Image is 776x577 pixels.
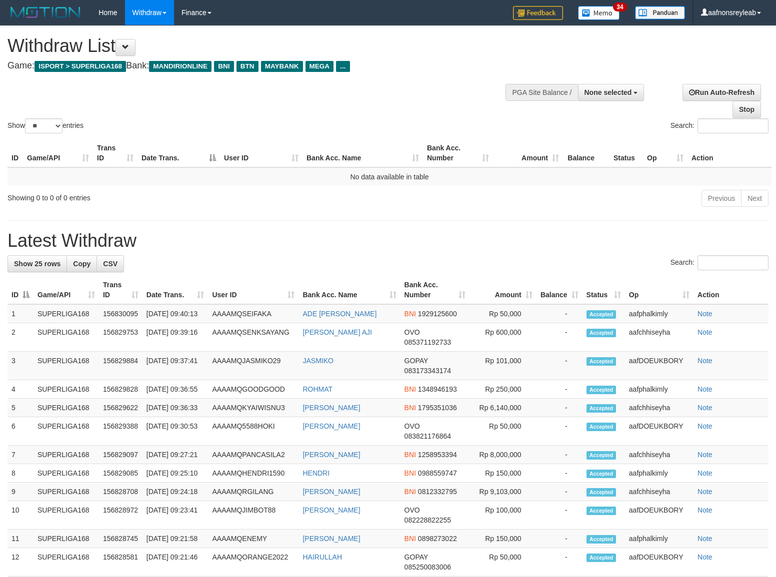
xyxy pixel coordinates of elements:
h1: Latest Withdraw [7,231,768,251]
img: Feedback.jpg [513,6,563,20]
td: SUPERLIGA168 [33,548,99,577]
th: ID [7,139,23,167]
td: 9 [7,483,33,501]
span: Accepted [586,470,616,478]
label: Search: [670,118,768,133]
th: Balance: activate to sort column ascending [536,276,582,304]
td: Rp 100,000 [469,501,536,530]
th: Date Trans.: activate to sort column descending [137,139,220,167]
a: Note [697,422,712,430]
a: Note [697,385,712,393]
span: Accepted [586,451,616,460]
span: MAYBANK [261,61,303,72]
td: 3 [7,352,33,380]
td: Rp 150,000 [469,530,536,548]
td: 2 [7,323,33,352]
td: [DATE] 09:25:10 [142,464,208,483]
span: MANDIRIONLINE [149,61,211,72]
td: 12 [7,548,33,577]
span: BNI [404,385,416,393]
span: OVO [404,328,420,336]
td: Rp 150,000 [469,464,536,483]
th: User ID: activate to sort column ascending [208,276,298,304]
th: Game/API: activate to sort column ascending [23,139,93,167]
td: Rp 50,000 [469,548,536,577]
th: Op: activate to sort column ascending [625,276,693,304]
span: Copy 1348946193 to clipboard [418,385,457,393]
td: Rp 6,140,000 [469,399,536,417]
th: Date Trans.: activate to sort column ascending [142,276,208,304]
td: [DATE] 09:27:21 [142,446,208,464]
td: [DATE] 09:40:13 [142,304,208,323]
td: [DATE] 09:36:55 [142,380,208,399]
th: Bank Acc. Number: activate to sort column ascending [423,139,493,167]
td: AAAAMQGOODGOOD [208,380,298,399]
a: ADE [PERSON_NAME] [302,310,376,318]
span: Copy 085371192733 to clipboard [404,338,451,346]
span: Accepted [586,404,616,413]
td: aafchhiseyha [625,483,693,501]
span: BNI [404,535,416,543]
td: [DATE] 09:30:53 [142,417,208,446]
span: Accepted [586,423,616,431]
span: BNI [404,404,416,412]
a: [PERSON_NAME] [302,535,360,543]
span: BNI [404,488,416,496]
span: MEGA [305,61,334,72]
th: Trans ID: activate to sort column ascending [99,276,142,304]
td: [DATE] 09:36:33 [142,399,208,417]
td: 156829753 [99,323,142,352]
th: Action [693,276,768,304]
td: AAAAMQRGILANG [208,483,298,501]
td: Rp 50,000 [469,304,536,323]
td: 5 [7,399,33,417]
span: OVO [404,422,420,430]
span: Copy 083821176864 to clipboard [404,432,451,440]
td: Rp 600,000 [469,323,536,352]
span: Copy 1795351036 to clipboard [418,404,457,412]
a: Note [697,451,712,459]
td: SUPERLIGA168 [33,399,99,417]
span: Copy [73,260,90,268]
td: aafDOEUKBORY [625,352,693,380]
td: 6 [7,417,33,446]
td: AAAAMQPANCASILA2 [208,446,298,464]
a: [PERSON_NAME] [302,404,360,412]
span: None selected [584,88,632,96]
span: BTN [236,61,258,72]
td: 7 [7,446,33,464]
td: aafDOEUKBORY [625,548,693,577]
td: 156829622 [99,399,142,417]
img: MOTION_logo.png [7,5,83,20]
td: SUPERLIGA168 [33,501,99,530]
th: Op: activate to sort column ascending [643,139,687,167]
td: 156829828 [99,380,142,399]
a: [PERSON_NAME] [302,422,360,430]
td: 156829085 [99,464,142,483]
td: AAAAMQORANGE2022 [208,548,298,577]
a: Note [697,553,712,561]
span: Accepted [586,386,616,394]
span: Accepted [586,488,616,497]
a: Next [741,190,768,207]
td: - [536,446,582,464]
td: - [536,380,582,399]
a: [PERSON_NAME] [302,506,360,514]
h1: Withdraw List [7,36,507,56]
img: Button%20Memo.svg [578,6,620,20]
th: Bank Acc. Name: activate to sort column ascending [302,139,423,167]
a: HAIRULLAH [302,553,342,561]
td: SUPERLIGA168 [33,530,99,548]
a: JASMIKO [302,357,333,365]
td: Rp 101,000 [469,352,536,380]
td: - [536,352,582,380]
input: Search: [697,118,768,133]
td: - [536,399,582,417]
span: Show 25 rows [14,260,60,268]
span: OVO [404,506,420,514]
span: Copy 1258953394 to clipboard [418,451,457,459]
a: CSV [96,255,124,272]
td: - [536,417,582,446]
td: [DATE] 09:24:18 [142,483,208,501]
td: - [536,530,582,548]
